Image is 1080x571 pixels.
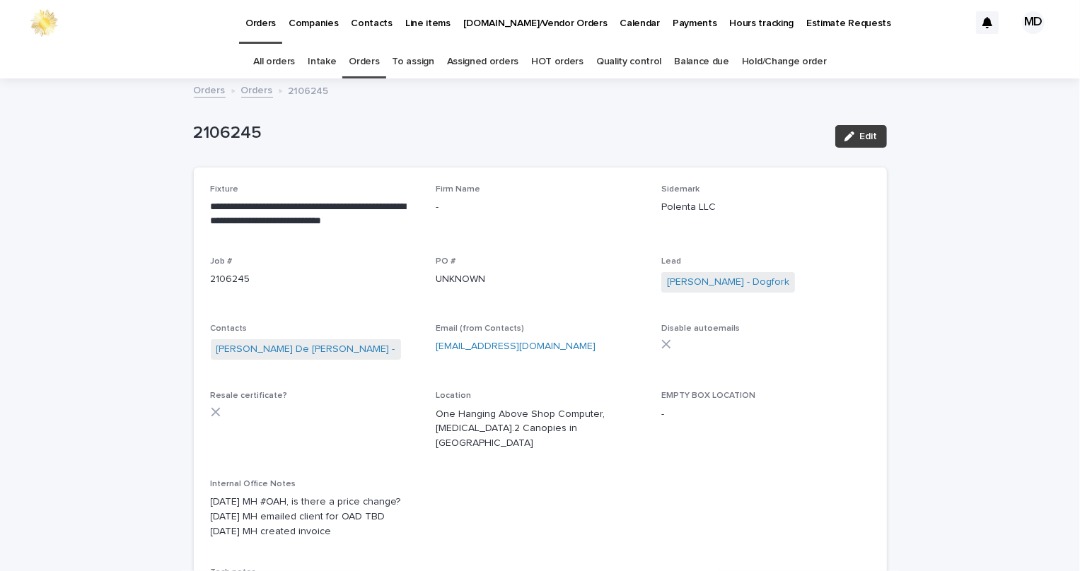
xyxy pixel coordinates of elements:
[436,257,455,266] span: PO #
[393,45,434,78] a: To assign
[28,8,59,37] img: 0ffKfDbyRa2Iv8hnaAqg
[436,200,644,215] p: -
[436,185,480,194] span: Firm Name
[194,81,226,98] a: Orders
[308,45,336,78] a: Intake
[211,480,296,488] span: Internal Office Notes
[289,82,329,98] p: 2106245
[241,81,273,98] a: Orders
[742,45,827,78] a: Hold/Change order
[211,495,870,538] p: [DATE] MH #OAH, is there a price change? [DATE] MH emailed client for OAD TBD [DATE] MH created i...
[661,185,699,194] span: Sidemark
[661,200,870,215] p: Polenta LLC
[661,324,740,333] span: Disable autoemails
[661,257,681,266] span: Lead
[436,341,596,351] a: [EMAIL_ADDRESS][DOMAIN_NAME]
[596,45,661,78] a: Quality control
[667,275,789,290] a: [PERSON_NAME] - Dogfork
[436,324,524,333] span: Email (from Contacts)
[211,185,239,194] span: Fixture
[211,392,288,400] span: Resale certificate?
[447,45,518,78] a: Assigned orders
[1022,11,1045,34] div: MD
[531,45,583,78] a: HOT orders
[211,272,419,287] p: 2106245
[661,407,870,422] p: -
[835,125,887,148] button: Edit
[194,123,824,143] p: 2106245
[253,45,295,78] a: All orders
[860,131,878,141] span: Edit
[661,392,755,400] span: EMPTY BOX LOCATION
[211,257,233,266] span: Job #
[436,407,644,451] p: One Hanging Above Shop Computer, [MEDICAL_DATA].2 Canopies in [GEOGRAPHIC_DATA]
[674,45,729,78] a: Balance due
[216,342,395,357] a: [PERSON_NAME] De [PERSON_NAME] -
[349,45,379,78] a: Orders
[436,272,644,287] p: UNKNOWN
[211,324,248,333] span: Contacts
[436,392,471,400] span: Location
